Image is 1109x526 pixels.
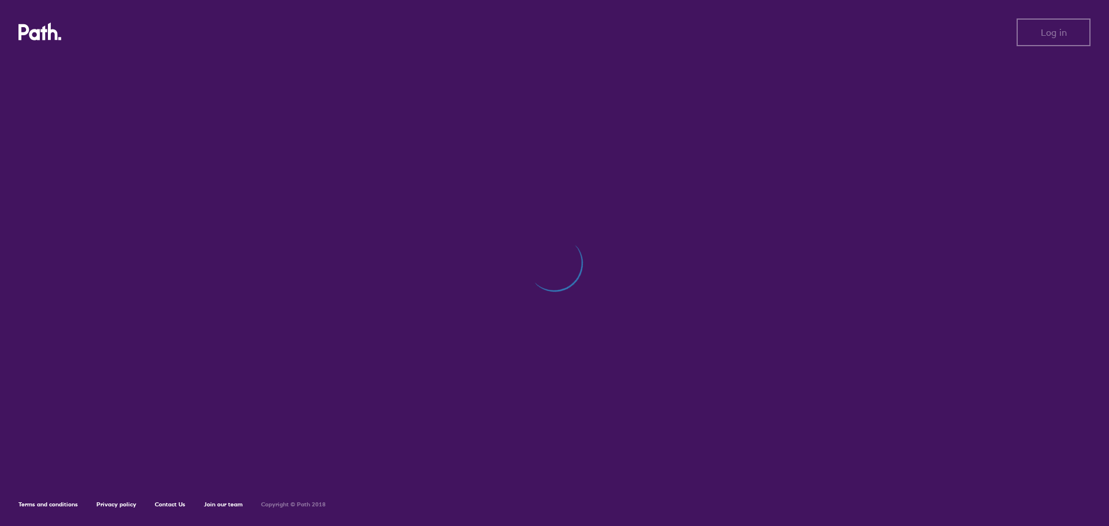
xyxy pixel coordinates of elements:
[155,501,185,508] a: Contact Us
[18,501,78,508] a: Terms and conditions
[96,501,136,508] a: Privacy policy
[1017,18,1091,46] button: Log in
[204,501,243,508] a: Join our team
[1041,27,1067,38] span: Log in
[261,501,326,508] h6: Copyright © Path 2018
